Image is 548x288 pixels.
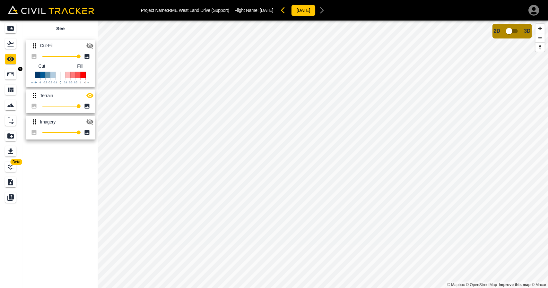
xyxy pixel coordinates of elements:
button: Reset bearing to north [535,42,545,52]
a: Mapbox [447,283,465,287]
a: Maxar [532,283,546,287]
span: [DATE] [260,8,273,13]
button: Zoom out [535,33,545,42]
button: Zoom in [535,24,545,33]
a: Map feedback [499,283,531,287]
a: OpenStreetMap [466,283,497,287]
img: Civil Tracker [8,5,94,14]
span: 2D [494,28,500,34]
p: Project Name: RME West Land Drive (Support) [141,8,229,13]
canvas: Map [98,21,548,288]
span: 3D [524,28,531,34]
p: Flight Name: [234,8,273,13]
button: [DATE] [291,4,316,16]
